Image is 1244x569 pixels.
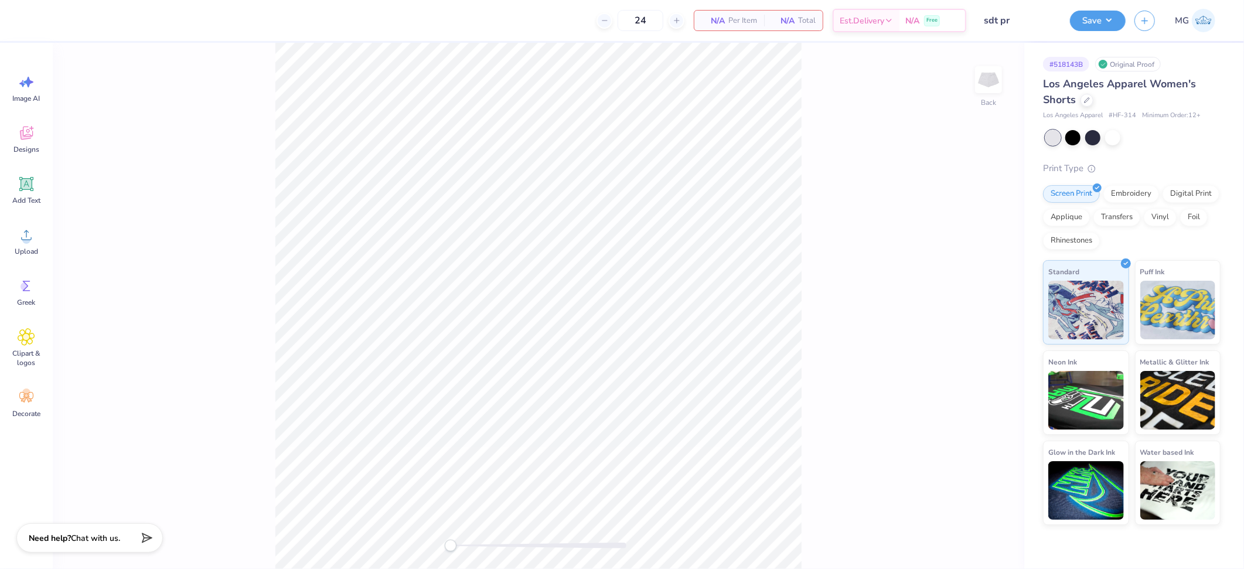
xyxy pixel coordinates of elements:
span: Puff Ink [1140,265,1165,278]
span: MG [1175,14,1189,28]
button: Save [1070,11,1126,31]
div: Transfers [1093,209,1140,226]
span: Los Angeles Apparel Women's Shorts [1043,77,1196,107]
span: Free [926,16,938,25]
div: Digital Print [1163,185,1219,203]
span: Los Angeles Apparel [1043,111,1103,121]
span: Image AI [13,94,40,103]
div: Original Proof [1095,57,1161,71]
span: N/A [905,15,919,27]
span: Clipart & logos [7,349,46,367]
span: Water based Ink [1140,446,1194,458]
div: # 518143B [1043,57,1089,71]
span: Total [798,15,816,27]
span: Standard [1048,265,1079,278]
div: Embroidery [1103,185,1159,203]
span: N/A [771,15,795,27]
img: Puff Ink [1140,281,1216,339]
a: MG [1170,9,1221,32]
img: Standard [1048,281,1124,339]
img: Metallic & Glitter Ink [1140,371,1216,430]
span: Add Text [12,196,40,205]
span: Greek [18,298,36,307]
span: N/A [701,15,725,27]
span: Metallic & Glitter Ink [1140,356,1209,368]
div: Accessibility label [445,540,456,551]
div: Applique [1043,209,1090,226]
span: Upload [15,247,38,256]
strong: Need help? [29,533,71,544]
img: Glow in the Dark Ink [1048,461,1124,520]
div: Vinyl [1144,209,1177,226]
div: Back [981,97,996,108]
img: Mary Grace [1192,9,1215,32]
input: – – [618,10,663,31]
span: Neon Ink [1048,356,1077,368]
div: Rhinestones [1043,232,1100,250]
span: Per Item [728,15,757,27]
input: Untitled Design [975,9,1061,32]
div: Foil [1180,209,1208,226]
span: Glow in the Dark Ink [1048,446,1115,458]
div: Screen Print [1043,185,1100,203]
img: Water based Ink [1140,461,1216,520]
span: Designs [13,145,39,154]
span: Minimum Order: 12 + [1142,111,1201,121]
span: Decorate [12,409,40,418]
span: Est. Delivery [840,15,884,27]
img: Neon Ink [1048,371,1124,430]
span: # HF-314 [1109,111,1136,121]
span: Chat with us. [71,533,120,544]
div: Print Type [1043,162,1221,175]
img: Back [977,68,1000,91]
